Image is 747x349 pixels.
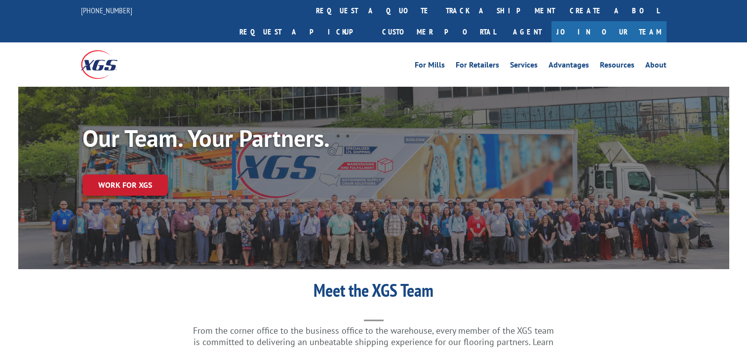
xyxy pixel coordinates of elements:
[549,61,589,72] a: Advantages
[81,5,132,15] a: [PHONE_NUMBER]
[510,61,538,72] a: Services
[645,61,667,72] a: About
[375,21,503,42] a: Customer Portal
[415,61,445,72] a: For Mills
[82,174,168,196] a: Work for XGS
[503,21,551,42] a: Agent
[551,21,667,42] a: Join Our Team
[600,61,634,72] a: Resources
[232,21,375,42] a: Request a pickup
[82,126,379,155] h1: Our Team. Your Partners.
[176,281,571,304] h1: Meet the XGS Team
[456,61,499,72] a: For Retailers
